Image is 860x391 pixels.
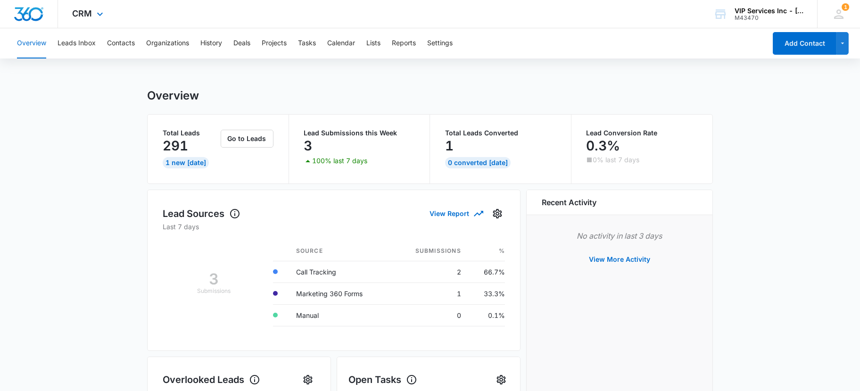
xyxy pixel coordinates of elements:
[163,130,219,136] p: Total Leads
[163,157,209,168] div: 1 New [DATE]
[262,28,287,58] button: Projects
[298,28,316,58] button: Tasks
[773,32,836,55] button: Add Contact
[304,130,415,136] p: Lead Submissions this Week
[430,205,482,222] button: View Report
[735,7,803,15] div: account name
[842,3,849,11] span: 1
[233,28,250,58] button: Deals
[289,283,392,304] td: Marketing 360 Forms
[304,138,313,153] p: 3
[469,241,505,261] th: %
[542,197,596,208] h6: Recent Activity
[391,261,468,283] td: 2
[289,261,392,283] td: Call Tracking
[427,28,453,58] button: Settings
[289,241,392,261] th: Source
[221,134,273,142] a: Go to Leads
[313,158,368,164] p: 100% last 7 days
[163,207,240,221] h1: Lead Sources
[579,248,660,271] button: View More Activity
[842,3,849,11] div: notifications count
[327,28,355,58] button: Calendar
[200,28,222,58] button: History
[391,304,468,326] td: 0
[366,28,380,58] button: Lists
[58,28,96,58] button: Leads Inbox
[147,89,199,103] h1: Overview
[221,130,273,148] button: Go to Leads
[146,28,189,58] button: Organizations
[445,157,511,168] div: 0 Converted [DATE]
[17,28,46,58] button: Overview
[593,157,640,163] p: 0% last 7 days
[494,372,509,387] button: Settings
[391,241,468,261] th: Submissions
[469,261,505,283] td: 66.7%
[72,8,92,18] span: CRM
[469,304,505,326] td: 0.1%
[587,130,698,136] p: Lead Conversion Rate
[445,130,556,136] p: Total Leads Converted
[735,15,803,21] div: account id
[391,283,468,304] td: 1
[542,230,697,241] p: No activity in last 3 days
[300,372,315,387] button: Settings
[445,138,454,153] p: 1
[163,222,505,232] p: Last 7 days
[490,206,505,221] button: Settings
[392,28,416,58] button: Reports
[587,138,620,153] p: 0.3%
[163,138,188,153] p: 291
[348,373,417,387] h1: Open Tasks
[469,283,505,304] td: 33.3%
[163,373,260,387] h1: Overlooked Leads
[107,28,135,58] button: Contacts
[289,304,392,326] td: Manual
